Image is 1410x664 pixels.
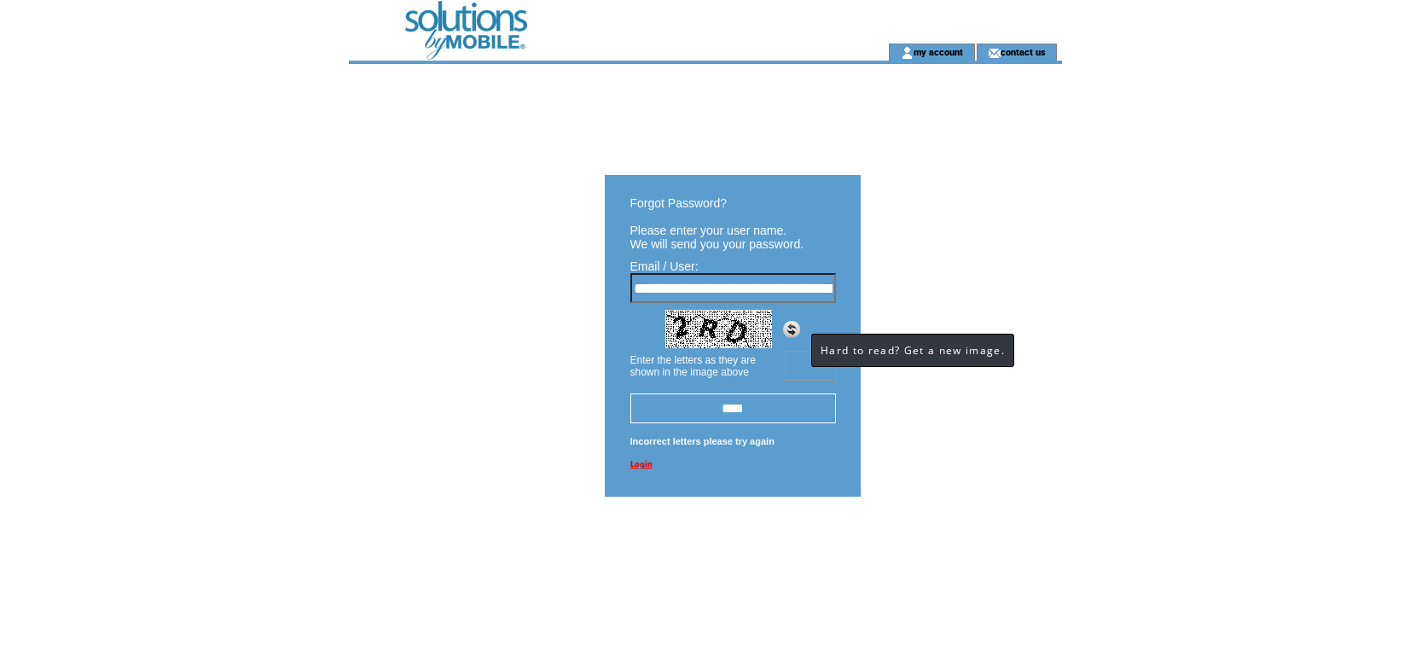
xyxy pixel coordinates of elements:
span: Forgot Password? Please enter your user name. We will send you your password. [630,196,804,251]
img: contact_us_icon.gif [988,46,1001,60]
img: account_icon.gif [901,46,914,60]
span: Enter the letters as they are shown in the image above [630,354,756,378]
span: Hard to read? Get a new image. [821,343,1005,358]
span: Incorrect letters please try again [630,432,836,451]
img: refresh.png [783,321,800,338]
span: Email / User: [630,259,699,273]
a: contact us [1001,46,1046,57]
a: Login [630,459,653,469]
a: my account [914,46,963,57]
img: Captcha.jpg [665,310,772,348]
